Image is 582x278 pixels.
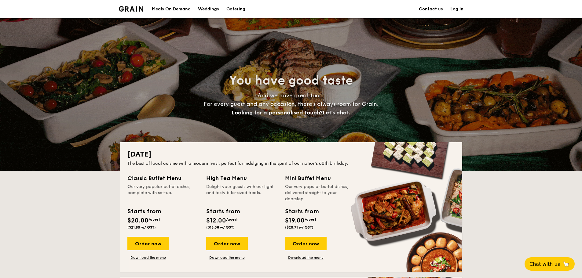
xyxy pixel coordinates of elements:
[127,150,455,159] h2: [DATE]
[148,217,160,222] span: /guest
[204,92,379,116] span: And we have great food. For every guest and any occasion, there’s always room for Grain.
[285,174,357,182] div: Mini Buffet Menu
[285,207,318,216] div: Starts from
[226,217,238,222] span: /guest
[323,109,350,116] span: Let's chat.
[206,174,278,182] div: High Tea Menu
[127,255,169,260] a: Download the menu
[285,237,327,250] div: Order now
[206,217,226,224] span: $12.00
[119,6,144,12] a: Logotype
[119,6,144,12] img: Grain
[285,225,313,229] span: ($20.71 w/ GST)
[206,255,248,260] a: Download the menu
[206,207,240,216] div: Starts from
[529,261,560,267] span: Chat with us
[232,109,323,116] span: Looking for a personalised touch?
[525,257,575,271] button: Chat with us🦙
[229,73,353,88] span: You have good taste
[127,174,199,182] div: Classic Buffet Menu
[285,184,357,202] div: Our very popular buffet dishes, delivered straight to your doorstep.
[562,261,570,268] span: 🦙
[206,225,235,229] span: ($13.08 w/ GST)
[127,217,148,224] span: $20.00
[127,237,169,250] div: Order now
[206,237,248,250] div: Order now
[127,184,199,202] div: Our very popular buffet dishes, complete with set-up.
[285,255,327,260] a: Download the menu
[127,225,156,229] span: ($21.80 w/ GST)
[305,217,316,222] span: /guest
[127,207,161,216] div: Starts from
[206,184,278,202] div: Delight your guests with our light and tasty bite-sized treats.
[285,217,305,224] span: $19.00
[127,161,455,167] div: The best of local cuisine with a modern twist, perfect for indulging in the spirit of our nation’...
